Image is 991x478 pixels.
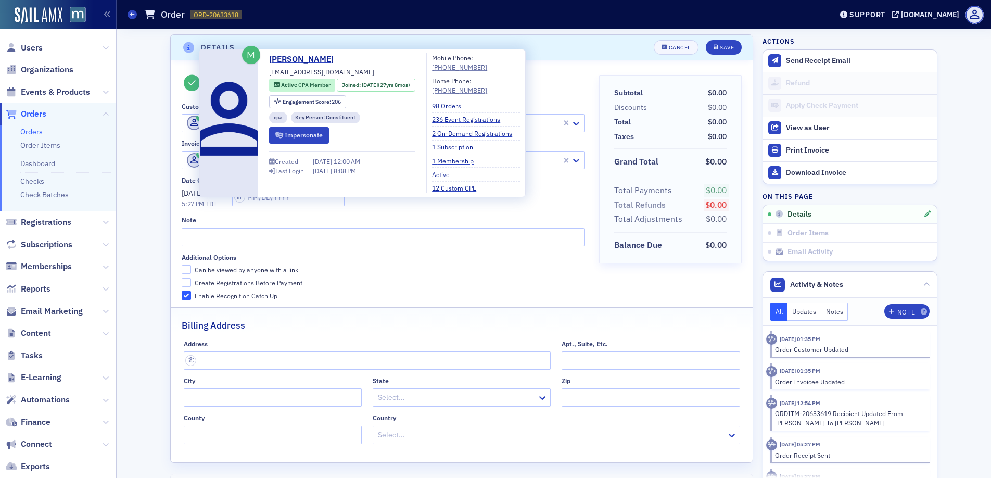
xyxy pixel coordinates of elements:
[182,319,245,332] h2: Billing Address
[965,6,984,24] span: Profile
[342,81,362,90] span: Joined :
[614,213,686,225] span: Total Adjustments
[562,340,608,348] div: Apt., Suite, Etc.
[187,153,559,168] div: [PERSON_NAME] ([EMAIL_ADDRESS][DOMAIN_NAME])
[6,283,50,295] a: Reports
[337,79,415,92] div: Joined: 1998-01-06 00:00:00
[182,216,196,224] div: Note
[786,56,932,66] div: Send Receipt Email
[763,50,937,72] button: Send Receipt Email
[184,414,205,422] div: County
[184,377,195,385] div: City
[787,247,833,257] span: Email Activity
[706,40,742,55] button: Save
[897,309,915,315] div: Note
[21,372,61,383] span: E-Learning
[614,117,634,128] span: Total
[614,239,662,251] div: Balance Due
[182,177,221,184] div: Date Created
[705,156,727,167] span: $0.00
[274,81,331,90] a: Active CPA Member
[20,127,43,136] a: Orders
[6,217,71,228] a: Registrations
[654,40,698,55] button: Cancel
[720,45,734,51] div: Save
[786,101,932,110] div: Apply Check Payment
[790,279,843,290] span: Activity & Notes
[21,217,71,228] span: Registrations
[432,62,487,72] div: [PHONE_NUMBER]
[705,240,727,250] span: $0.00
[291,112,361,124] div: Key Person: Constituent
[298,81,331,89] span: CPA Member
[432,85,487,95] a: [PHONE_NUMBER]
[6,372,61,383] a: E-Learning
[373,414,396,422] div: Country
[901,10,959,19] div: [DOMAIN_NAME]
[766,366,777,377] div: Activity
[232,188,345,206] input: MM/DD/YYYY
[775,377,922,386] div: Order Invoicee Updated
[614,131,638,142] span: Taxes
[780,441,820,448] time: 9/5/2024 05:27 PM
[562,377,570,385] div: Zip
[614,213,682,225] div: Total Adjustments
[184,340,208,348] div: Address
[182,188,203,198] span: [DATE]
[787,210,811,219] span: Details
[821,303,848,321] button: Notes
[708,132,727,141] span: $0.00
[6,42,43,54] a: Users
[432,129,520,138] a: 2 On-Demand Registrations
[780,367,820,374] time: 5/19/2025 01:35 PM
[182,140,207,147] div: Invoicee
[432,156,481,166] a: 1 Membership
[21,394,70,406] span: Automations
[614,199,669,211] span: Total Refunds
[775,409,922,428] div: ORDITM-20633619 Recipient Updated From [PERSON_NAME] To [PERSON_NAME]
[6,64,73,76] a: Organizations
[21,306,83,317] span: Email Marketing
[614,102,651,113] span: Discounts
[6,108,46,120] a: Orders
[705,199,727,210] span: $0.00
[195,292,277,300] div: Enable Recognition Catch Up
[269,112,287,124] div: cpa
[21,86,90,98] span: Events & Products
[780,335,820,343] time: 5/19/2025 01:35 PM
[432,115,508,124] a: 236 Event Registrations
[62,7,86,24] a: View Homepage
[20,141,60,150] a: Order Items
[204,199,217,208] span: EDT
[614,156,662,168] span: Grand Total
[6,306,83,317] a: Email Marketing
[281,81,298,89] span: Active
[614,102,647,113] div: Discounts
[614,239,666,251] span: Balance Due
[20,177,44,186] a: Checks
[706,185,727,195] span: $0.00
[6,239,72,250] a: Subscriptions
[15,7,62,24] a: SailAMX
[275,168,304,174] div: Last Login
[763,117,937,139] button: View as User
[313,167,334,175] span: [DATE]
[21,239,72,250] span: Subscriptions
[763,139,937,161] a: Print Invoice
[669,45,691,51] div: Cancel
[786,146,932,155] div: Print Invoice
[373,377,389,385] div: State
[432,183,484,193] a: 12 Custom CPE
[6,328,51,339] a: Content
[21,283,50,295] span: Reports
[21,438,52,450] span: Connect
[21,328,51,339] span: Content
[614,184,672,197] div: Total Payments
[614,117,631,128] div: Total
[6,438,52,450] a: Connect
[21,261,72,272] span: Memberships
[6,417,50,428] a: Finance
[6,86,90,98] a: Events & Products
[786,123,932,133] div: View as User
[21,42,43,54] span: Users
